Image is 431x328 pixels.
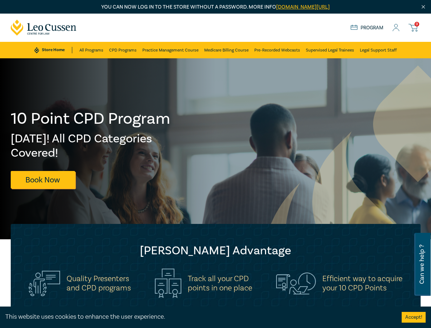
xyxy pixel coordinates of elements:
h1: 10 Point CPD Program [11,109,171,128]
span: 0 [415,22,419,26]
a: Program [351,25,384,31]
a: Legal Support Staff [360,42,397,58]
p: You can now log in to the store without a password. More info [11,3,421,11]
h5: Quality Presenters and CPD programs [67,274,131,293]
img: Quality Presenters<br>and CPD programs [29,271,60,296]
h2: [PERSON_NAME] Advantage [25,244,406,258]
a: Store Home [34,47,72,53]
a: Medicare Billing Course [204,42,249,58]
img: Track all your CPD<br>points in one place [155,269,181,298]
h2: [DATE]! All CPD Categories Covered! [11,132,171,160]
a: [DOMAIN_NAME][URL] [276,4,330,10]
img: Efficient way to acquire<br>your 10 CPD Points [276,273,316,294]
h5: Track all your CPD points in one place [188,274,252,293]
a: Book Now [11,171,75,189]
a: Pre-Recorded Webcasts [254,42,300,58]
span: Can we help ? [418,237,425,292]
img: Close [420,4,426,10]
a: All Programs [79,42,103,58]
a: Practice Management Course [142,42,199,58]
button: Accept cookies [402,312,426,323]
a: Supervised Legal Trainees [306,42,354,58]
a: CPD Programs [109,42,137,58]
div: This website uses cookies to enhance the user experience. [5,312,391,322]
h5: Efficient way to acquire your 10 CPD Points [322,274,402,293]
